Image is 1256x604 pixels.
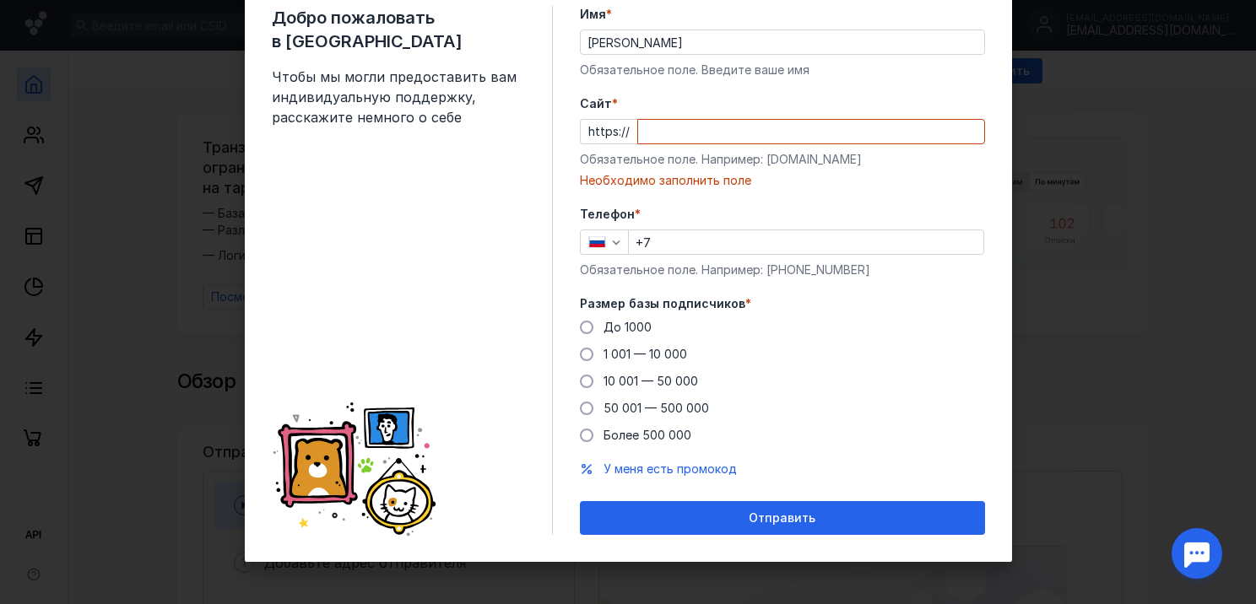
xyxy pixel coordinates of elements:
span: 50 001 — 500 000 [604,401,709,415]
span: Размер базы подписчиков [580,295,745,312]
span: Более 500 000 [604,428,691,442]
span: Cайт [580,95,612,112]
span: У меня есть промокод [604,461,737,476]
div: Обязательное поле. Введите ваше имя [580,62,985,78]
span: Имя [580,6,606,23]
button: Отправить [580,501,985,535]
span: 10 001 — 50 000 [604,374,698,388]
div: Обязательное поле. Например: [DOMAIN_NAME] [580,151,985,168]
span: Чтобы мы могли предоставить вам индивидуальную поддержку, расскажите немного о себе [272,67,525,127]
div: Необходимо заполнить поле [580,172,985,189]
button: У меня есть промокод [604,461,737,477]
span: До 1000 [604,320,652,334]
span: Отправить [749,511,815,526]
span: Телефон [580,206,635,223]
div: Обязательное поле. Например: [PHONE_NUMBER] [580,262,985,278]
span: 1 001 — 10 000 [604,347,687,361]
span: Добро пожаловать в [GEOGRAPHIC_DATA] [272,6,525,53]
